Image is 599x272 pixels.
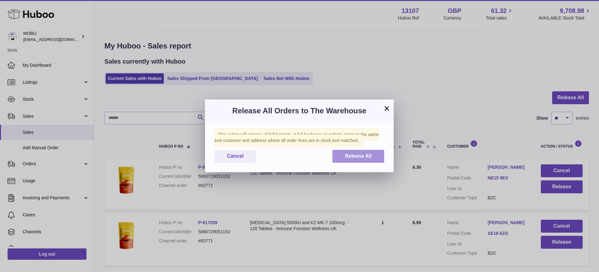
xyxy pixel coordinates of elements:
span: Release All [345,153,372,159]
button: Cancel [214,150,256,163]
span: This action will release all full baskets. A full basket is an order/s going to the same end cust... [214,128,379,146]
button: Release All [332,150,384,163]
button: × [383,105,391,112]
span: Cancel [227,153,243,159]
h3: Release All Orders to The Warehouse [214,106,384,116]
